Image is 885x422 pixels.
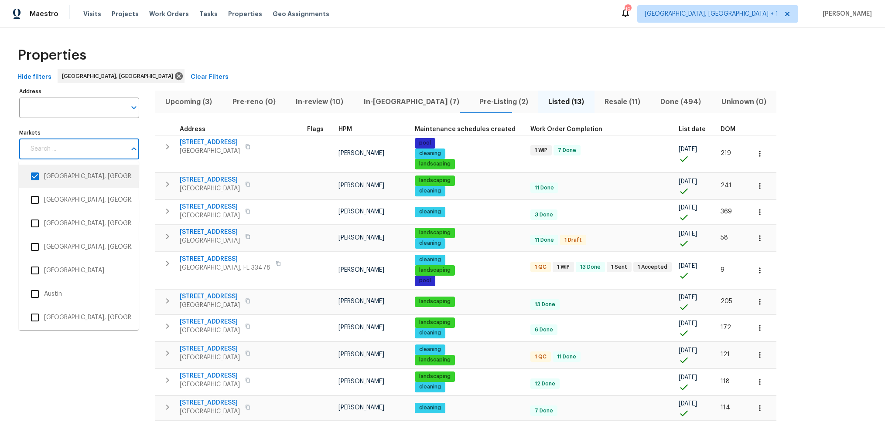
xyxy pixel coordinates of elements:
span: 1 QC [531,263,550,271]
span: pool [416,277,434,284]
li: Austin [26,285,132,303]
span: DOM [721,126,735,132]
span: [GEOGRAPHIC_DATA] [180,407,240,416]
div: [GEOGRAPHIC_DATA], [GEOGRAPHIC_DATA] [58,69,185,83]
span: 205 [721,298,732,304]
span: [DATE] [679,146,697,152]
span: landscaping [416,160,454,168]
span: [GEOGRAPHIC_DATA] [180,184,240,193]
span: [DATE] [679,179,697,185]
span: landscaping [416,229,454,236]
button: Hide filters [14,69,55,85]
span: [DATE] [679,321,697,327]
span: [GEOGRAPHIC_DATA] [180,147,240,155]
span: Visits [83,10,101,18]
span: [STREET_ADDRESS] [180,292,240,301]
span: Pre-Listing (2) [475,96,533,108]
span: Maestro [30,10,58,18]
span: 9 [721,267,724,273]
span: 1 Accepted [634,263,671,271]
span: [STREET_ADDRESS] [180,344,240,353]
span: [GEOGRAPHIC_DATA] [180,301,240,310]
span: Resale (11) [600,96,645,108]
span: 13 Done [531,301,559,308]
span: Flags [307,126,324,132]
span: [GEOGRAPHIC_DATA] [180,211,240,220]
span: cleaning [416,329,444,337]
span: Work Orders [149,10,189,18]
span: In-[GEOGRAPHIC_DATA] (7) [359,96,464,108]
span: 3 Done [531,211,557,219]
span: [DATE] [679,205,697,211]
span: landscaping [416,298,454,305]
span: List date [679,126,706,132]
button: Open [128,101,140,114]
span: Upcoming (3) [161,96,217,108]
span: Hide filters [17,72,51,83]
span: 1 WIP [554,263,573,271]
span: [GEOGRAPHIC_DATA] [180,236,240,245]
span: Listed (13) [543,96,589,108]
span: Properties [228,10,262,18]
label: Markets [19,130,139,135]
span: 118 [721,378,730,385]
li: [GEOGRAPHIC_DATA], [GEOGRAPHIC_DATA] [26,191,132,209]
span: [GEOGRAPHIC_DATA], [GEOGRAPHIC_DATA] + 1 [645,10,778,18]
span: [DATE] [679,401,697,407]
li: [GEOGRAPHIC_DATA], [GEOGRAPHIC_DATA] - Not Used - Dont Delete [26,308,132,327]
span: cleaning [416,404,444,412]
span: [STREET_ADDRESS] [180,138,240,147]
span: Address [180,126,205,132]
span: [DATE] [679,375,697,381]
span: [PERSON_NAME] [338,267,384,273]
li: [GEOGRAPHIC_DATA], [GEOGRAPHIC_DATA] [26,214,132,233]
input: Search ... [25,139,126,159]
span: [STREET_ADDRESS] [180,317,240,326]
span: pool [416,139,434,147]
button: Clear Filters [187,69,232,85]
span: [STREET_ADDRESS] [180,255,270,263]
span: Maintenance schedules created [415,126,516,132]
span: Properties [17,51,86,60]
button: Close [128,143,140,155]
span: [PERSON_NAME] [338,405,384,411]
span: cleaning [416,256,444,263]
span: [PERSON_NAME] [338,351,384,358]
span: 1 Draft [561,236,585,244]
span: [STREET_ADDRESS] [180,176,240,184]
span: [STREET_ADDRESS] [180,228,240,236]
span: 1 Sent [608,263,631,271]
span: cleaning [416,187,444,195]
span: 11 Done [554,353,580,361]
span: landscaping [416,356,454,364]
span: 6 Done [531,326,557,334]
li: [GEOGRAPHIC_DATA] [26,261,132,280]
span: landscaping [416,373,454,380]
li: [GEOGRAPHIC_DATA], [GEOGRAPHIC_DATA] [26,238,132,256]
span: [PERSON_NAME] [338,298,384,304]
span: 114 [721,405,730,411]
span: 172 [721,324,731,331]
span: 7 Done [554,147,580,154]
span: [GEOGRAPHIC_DATA], FL 33478 [180,263,270,272]
span: cleaning [416,150,444,157]
span: 13 Done [577,263,604,271]
span: Pre-reno (0) [227,96,280,108]
span: [GEOGRAPHIC_DATA], [GEOGRAPHIC_DATA] [62,72,177,81]
span: Tasks [199,11,218,17]
span: [GEOGRAPHIC_DATA] [180,380,240,389]
span: Geo Assignments [273,10,329,18]
span: 11 Done [531,184,557,192]
span: [STREET_ADDRESS] [180,203,240,211]
span: cleaning [416,346,444,353]
span: [PERSON_NAME] [338,209,384,215]
span: 58 [721,235,728,241]
span: cleaning [416,383,444,391]
span: [DATE] [679,348,697,354]
span: landscaping [416,177,454,184]
span: [GEOGRAPHIC_DATA] [180,326,240,335]
span: [PERSON_NAME] [338,235,384,241]
span: 7 Done [531,407,557,415]
div: 19 [625,5,631,14]
span: Projects [112,10,139,18]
